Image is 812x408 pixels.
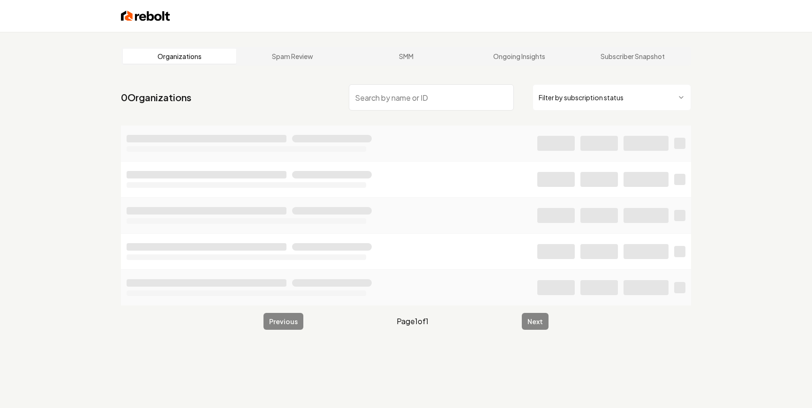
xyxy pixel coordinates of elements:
[236,49,350,64] a: Spam Review
[397,316,429,327] span: Page 1 of 1
[121,91,191,104] a: 0Organizations
[123,49,236,64] a: Organizations
[121,9,170,22] img: Rebolt Logo
[576,49,689,64] a: Subscriber Snapshot
[349,84,514,111] input: Search by name or ID
[349,49,463,64] a: SMM
[463,49,576,64] a: Ongoing Insights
